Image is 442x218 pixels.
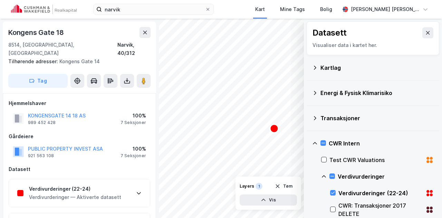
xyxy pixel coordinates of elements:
div: Hjemmelshaver [9,99,150,107]
div: Kart [255,5,265,13]
div: Kongens Gate 18 [8,27,65,38]
div: 100% [121,145,146,153]
div: 7 Seksjoner [121,120,146,125]
div: Verdivurderinger (22-24) [338,189,423,197]
button: Tag [8,74,68,88]
iframe: Chat Widget [407,185,442,218]
div: Energi & Fysisk Klimarisiko [320,89,434,97]
div: CWR: Transaksjoner 2017 DELETE [338,201,423,218]
div: Datasett [313,27,347,38]
div: 921 563 108 [28,153,54,159]
div: Gårdeiere [9,132,150,141]
div: Kontrollprogram for chat [407,185,442,218]
div: Verdivurderinger [338,172,434,181]
div: Verdivurderinger — Aktiverte datasett [29,193,121,201]
span: Tilhørende adresser: [8,58,59,64]
div: Datasett [9,165,150,173]
div: Test CWR Valuations [329,156,423,164]
div: 7 Seksjoner [121,153,146,159]
img: cushman-wakefield-realkapital-logo.202ea83816669bd177139c58696a8fa1.svg [11,4,77,14]
div: 8514, [GEOGRAPHIC_DATA], [GEOGRAPHIC_DATA] [8,41,117,57]
button: Tøm [270,181,297,192]
div: 100% [121,112,146,120]
div: Kongens Gate 14 [8,57,145,66]
div: Mine Tags [280,5,305,13]
div: Narvik, 40/312 [117,41,151,57]
div: Layers [240,183,254,189]
div: CWR Intern [329,139,434,148]
input: Søk på adresse, matrikkel, gårdeiere, leietakere eller personer [102,4,205,15]
div: 1 [256,183,262,190]
div: Verdivurderinger (22-24) [29,185,121,193]
button: Vis [240,195,297,206]
div: 989 452 428 [28,120,56,125]
div: Transaksjoner [320,114,434,122]
div: Map marker [270,124,278,133]
div: Visualiser data i kartet her. [313,41,433,49]
div: Bolig [320,5,332,13]
div: Kartlag [320,64,434,72]
div: [PERSON_NAME] [PERSON_NAME] [351,5,420,13]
